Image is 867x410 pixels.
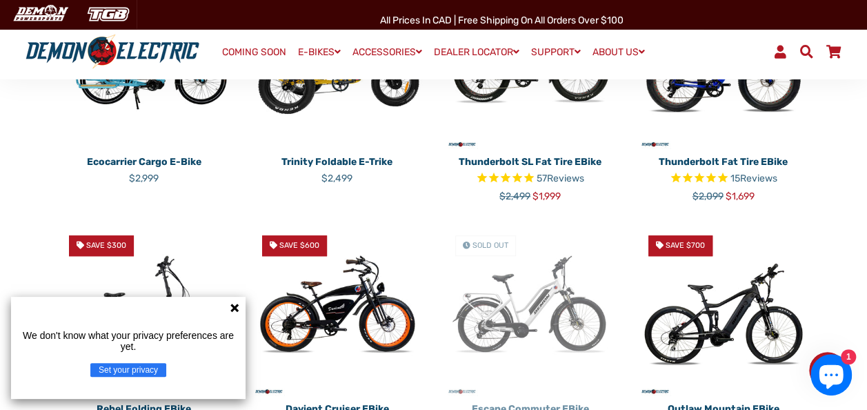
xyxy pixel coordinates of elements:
[80,3,137,26] img: TGB Canada
[17,330,240,352] p: We don't know what your privacy preferences are yet.
[537,173,584,184] span: 57 reviews
[532,191,561,202] span: $1,999
[21,34,204,70] img: Demon Electric logo
[472,241,508,250] span: Sold Out
[251,224,423,397] a: Davient Cruiser eBike - Demon Electric Save $600
[637,150,810,204] a: Thunderbolt Fat Tire eBike Rated 4.8 out of 5 stars 15 reviews $2,099 $1,699
[58,155,230,169] p: Ecocarrier Cargo E-Bike
[217,43,291,62] a: COMING SOON
[7,3,73,26] img: Demon Electric
[637,155,810,169] p: Thunderbolt Fat Tire eBike
[637,224,810,397] img: Outlaw Mountain eBike - Demon Electric
[58,224,230,397] img: Rebel Folding eBike - Demon Electric
[58,224,230,397] a: Rebel Folding eBike - Demon Electric Save $300
[726,191,755,202] span: $1,699
[58,150,230,186] a: Ecocarrier Cargo E-Bike $2,999
[444,224,617,397] a: Escape Commuter eBike - Demon Electric Sold Out
[86,241,126,250] span: Save $300
[444,224,617,397] img: Escape Commuter eBike - Demon Electric
[429,42,524,62] a: DEALER LOCATOR
[293,42,346,62] a: E-BIKES
[380,14,624,26] span: All Prices in CAD | Free shipping on all orders over $100
[806,354,856,399] inbox-online-store-chat: Shopify online store chat
[251,150,423,186] a: Trinity Foldable E-Trike $2,499
[129,173,159,184] span: $2,999
[444,155,617,169] p: Thunderbolt SL Fat Tire eBike
[637,224,810,397] a: Outlaw Mountain eBike - Demon Electric Save $700
[444,150,617,204] a: Thunderbolt SL Fat Tire eBike Rated 4.9 out of 5 stars 57 reviews $2,499 $1,999
[251,224,423,397] img: Davient Cruiser eBike - Demon Electric
[637,171,810,187] span: Rated 4.8 out of 5 stars 15 reviews
[499,191,530,202] span: $2,499
[444,171,617,187] span: Rated 4.9 out of 5 stars 57 reviews
[666,241,705,250] span: Save $700
[348,42,427,62] a: ACCESSORIES
[279,241,319,250] span: Save $600
[90,363,166,377] button: Set your privacy
[526,42,586,62] a: SUPPORT
[692,191,724,202] span: $2,099
[321,173,352,184] span: $2,499
[547,173,584,184] span: Reviews
[588,42,650,62] a: ABOUT US
[730,173,777,184] span: 15 reviews
[740,173,777,184] span: Reviews
[251,155,423,169] p: Trinity Foldable E-Trike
